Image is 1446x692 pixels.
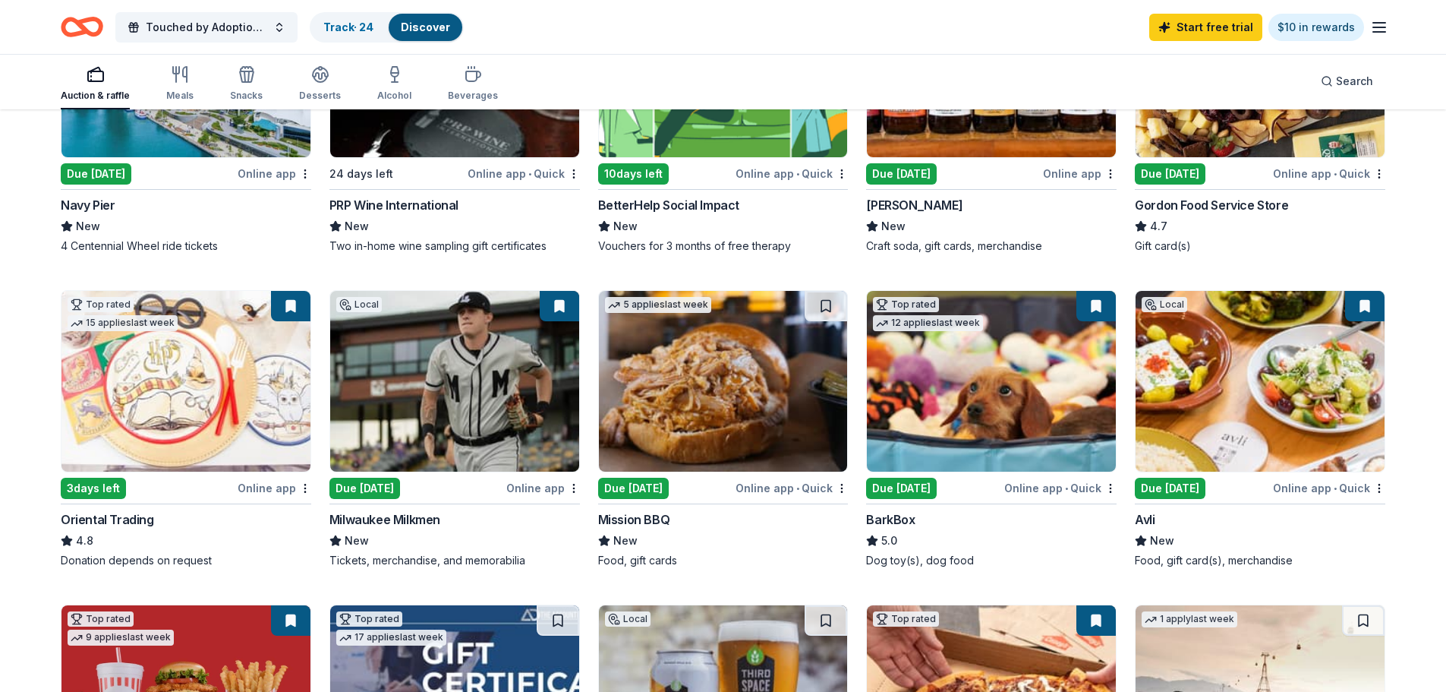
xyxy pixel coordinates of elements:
[1136,291,1385,472] img: Image for Avli
[866,196,962,214] div: [PERSON_NAME]
[867,291,1116,472] img: Image for BarkBox
[448,59,498,109] button: Beverages
[377,90,411,102] div: Alcohol
[115,12,298,43] button: Touched by Adoption 2025
[598,478,669,499] div: Due [DATE]
[866,239,1117,254] div: Craft soda, gift cards, merchandise
[796,482,799,495] span: •
[605,611,651,627] div: Local
[528,168,531,180] span: •
[598,290,849,568] a: Image for Mission BBQ5 applieslast weekDue [DATE]Online app•QuickMission BBQNewFood, gift cards
[506,479,580,498] div: Online app
[881,217,906,235] span: New
[230,90,263,102] div: Snacks
[605,297,711,313] div: 5 applies last week
[238,479,311,498] div: Online app
[1142,611,1237,627] div: 1 apply last week
[873,315,983,331] div: 12 applies last week
[1135,196,1288,214] div: Gordon Food Service Store
[230,59,263,109] button: Snacks
[61,239,311,254] div: 4 Centennial Wheel ride tickets
[329,290,580,568] a: Image for Milwaukee MilkmenLocalDue [DATE]Online appMilwaukee MilkmenNewTickets, merchandise, and...
[1150,532,1174,550] span: New
[1004,479,1117,498] div: Online app Quick
[329,239,580,254] div: Two in-home wine sampling gift certificates
[330,291,579,472] img: Image for Milwaukee Milkmen
[866,553,1117,568] div: Dog toy(s), dog food
[61,90,130,102] div: Auction & raffle
[1334,482,1337,495] span: •
[866,510,915,529] div: BarkBox
[1268,14,1364,41] a: $10 in rewards
[345,532,369,550] span: New
[873,611,939,627] div: Top rated
[796,168,799,180] span: •
[599,291,848,472] img: Image for Mission BBQ
[377,59,411,109] button: Alcohol
[310,12,464,43] button: Track· 24Discover
[866,478,937,499] div: Due [DATE]
[329,553,580,568] div: Tickets, merchandise, and memorabilia
[1135,163,1205,185] div: Due [DATE]
[61,291,310,472] img: Image for Oriental Trading
[299,90,341,102] div: Desserts
[468,164,580,183] div: Online app Quick
[336,611,402,627] div: Top rated
[1065,482,1068,495] span: •
[76,532,93,550] span: 4.8
[61,290,311,568] a: Image for Oriental TradingTop rated15 applieslast week3days leftOnline appOriental Trading4.8Dona...
[336,297,382,312] div: Local
[146,18,267,36] span: Touched by Adoption 2025
[1336,72,1373,90] span: Search
[598,553,849,568] div: Food, gift cards
[873,297,939,312] div: Top rated
[345,217,369,235] span: New
[866,163,937,185] div: Due [DATE]
[598,163,669,185] div: 10 days left
[61,196,115,214] div: Navy Pier
[1135,553,1385,568] div: Food, gift card(s), merchandise
[881,532,897,550] span: 5.0
[76,217,100,235] span: New
[736,479,848,498] div: Online app Quick
[329,478,400,499] div: Due [DATE]
[68,297,134,312] div: Top rated
[613,532,638,550] span: New
[329,510,440,529] div: Milwaukee Milkmen
[1150,217,1167,235] span: 4.7
[1149,14,1262,41] a: Start free trial
[736,164,848,183] div: Online app Quick
[61,478,126,499] div: 3 days left
[1309,66,1385,96] button: Search
[61,163,131,185] div: Due [DATE]
[238,164,311,183] div: Online app
[1142,297,1187,312] div: Local
[1273,164,1385,183] div: Online app Quick
[1273,479,1385,498] div: Online app Quick
[329,196,458,214] div: PRP Wine International
[336,630,446,646] div: 17 applies last week
[68,611,134,627] div: Top rated
[329,165,393,183] div: 24 days left
[323,21,373,33] a: Track· 24
[1043,164,1117,183] div: Online app
[61,510,154,529] div: Oriental Trading
[166,90,194,102] div: Meals
[448,90,498,102] div: Beverages
[68,630,174,646] div: 9 applies last week
[299,59,341,109] button: Desserts
[598,196,739,214] div: BetterHelp Social Impact
[613,217,638,235] span: New
[1135,510,1155,529] div: Avli
[61,59,130,109] button: Auction & raffle
[1135,239,1385,254] div: Gift card(s)
[68,315,178,331] div: 15 applies last week
[61,9,103,45] a: Home
[61,553,311,568] div: Donation depends on request
[401,21,450,33] a: Discover
[866,290,1117,568] a: Image for BarkBoxTop rated12 applieslast weekDue [DATE]Online app•QuickBarkBox5.0Dog toy(s), dog ...
[1334,168,1337,180] span: •
[598,239,849,254] div: Vouchers for 3 months of free therapy
[166,59,194,109] button: Meals
[1135,290,1385,568] a: Image for AvliLocalDue [DATE]Online app•QuickAvliNewFood, gift card(s), merchandise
